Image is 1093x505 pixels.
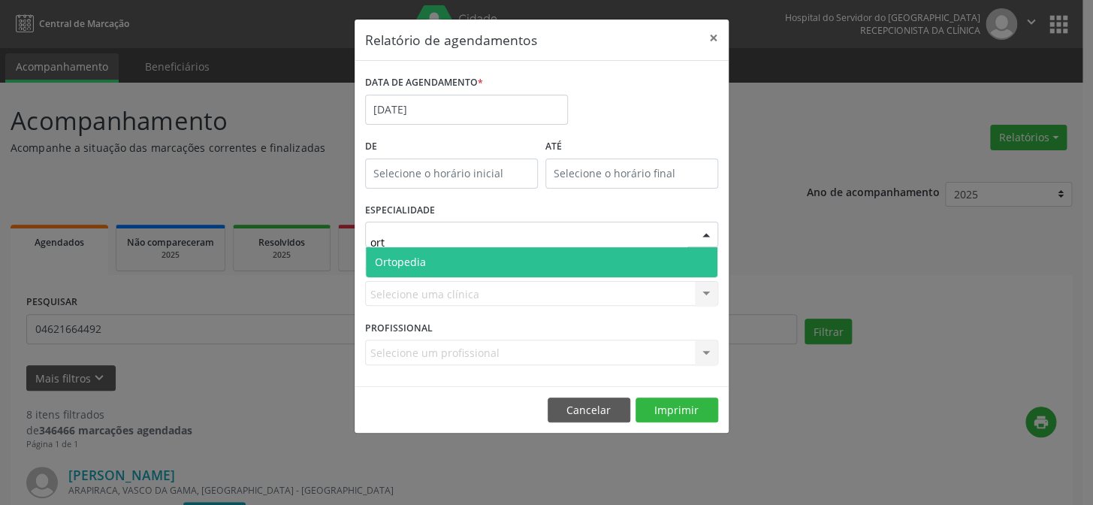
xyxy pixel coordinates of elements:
[365,159,538,189] input: Selecione o horário inicial
[548,398,630,423] button: Cancelar
[365,30,537,50] h5: Relatório de agendamentos
[365,135,538,159] label: De
[636,398,718,423] button: Imprimir
[365,71,483,95] label: DATA DE AGENDAMENTO
[365,316,433,340] label: PROFISSIONAL
[365,199,435,222] label: ESPECIALIDADE
[699,20,729,56] button: Close
[545,159,718,189] input: Selecione o horário final
[365,95,568,125] input: Selecione uma data ou intervalo
[545,135,718,159] label: ATÉ
[370,227,687,257] input: Seleciona uma especialidade
[375,255,426,269] span: Ortopedia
